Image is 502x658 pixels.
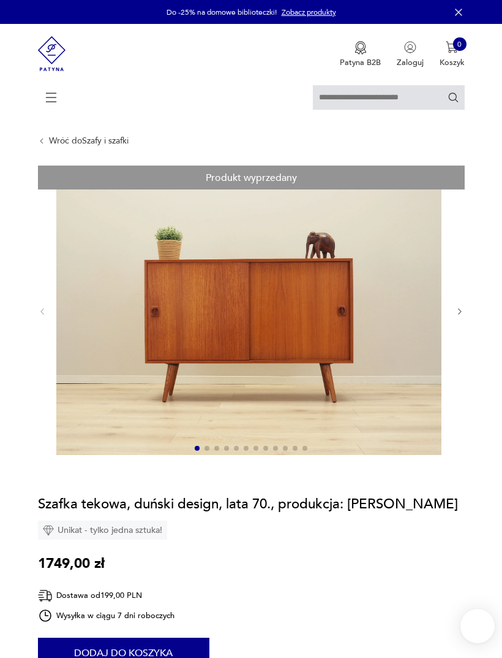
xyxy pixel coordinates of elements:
img: Patyna - sklep z meblami i dekoracjami vintage [38,24,66,83]
img: Zdjęcie produktu Szafka tekowa, duński design, lata 70., produkcja: Dania [56,166,441,455]
div: Wysyłka w ciągu 7 dni roboczych [38,608,174,623]
div: Dostawa od 199,00 PLN [38,588,174,603]
p: Zaloguj [397,57,424,68]
button: Patyna B2B [340,41,381,68]
iframe: Smartsupp widget button [460,609,495,643]
img: Ikona dostawy [38,588,53,603]
div: 0 [453,37,466,51]
img: Ikona koszyka [446,41,458,53]
a: Wróć doSzafy i szafki [49,136,129,146]
img: Ikona diamentu [43,525,54,536]
img: Ikonka użytkownika [404,41,416,53]
p: Patyna B2B [340,57,381,68]
img: Ikona medalu [354,41,367,55]
h1: Szafka tekowa, duński design, lata 70., produkcja: [PERSON_NAME] [38,495,458,513]
div: Unikat - tylko jedna sztuka! [38,521,167,540]
button: Zaloguj [397,41,424,68]
a: Zobacz produkty [282,7,336,17]
p: Koszyk [440,57,465,68]
p: Do -25% na domowe biblioteczki! [167,7,277,17]
button: Szukaj [448,91,459,103]
div: Produkt wyprzedany [38,166,465,189]
button: 0Koszyk [440,41,465,68]
p: 1749,00 zł [38,554,105,573]
a: Ikona medaluPatyna B2B [340,41,381,68]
